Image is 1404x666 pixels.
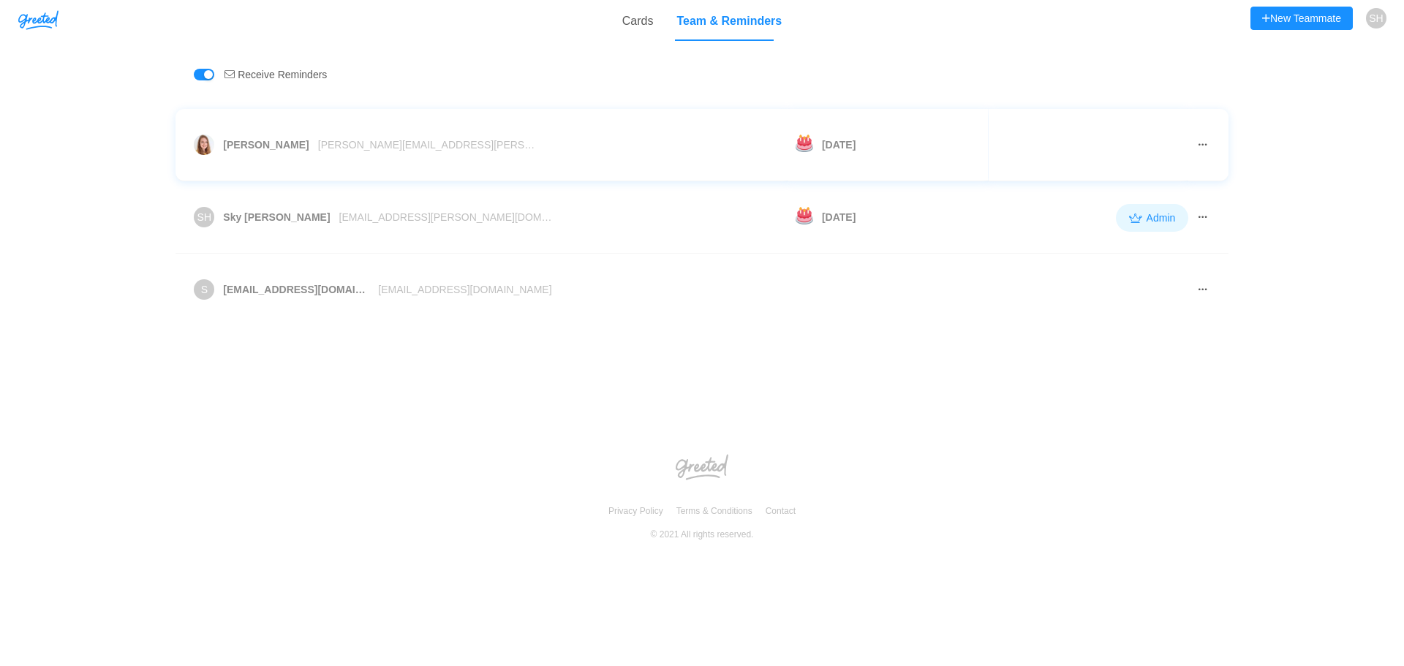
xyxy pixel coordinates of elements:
img: jubili%2Ful.org%2Fu3eLFiqDIFRoJR9dOXmXYM0Sgc12-5b7225cb00cf4b159052a9ddc9602038 [194,135,214,155]
span: Receive Reminders [238,69,327,80]
span: S [200,279,207,300]
a: Contact [765,499,796,523]
span: SH [197,207,211,227]
span: [EMAIL_ADDRESS][PERSON_NAME][DOMAIN_NAME] [339,209,558,225]
img: 🎂 [796,135,813,152]
span: [PERSON_NAME] [223,137,309,153]
img: Greeted [676,454,728,480]
a: Terms & Conditions [676,499,753,523]
button: New Teammate [1250,7,1353,30]
span: [PERSON_NAME][EMAIL_ADDRESS][PERSON_NAME][DOMAIN_NAME] [317,137,537,153]
span: [EMAIL_ADDRESS][DOMAIN_NAME] [378,281,551,298]
img: Greeted [18,10,58,30]
span: [DATE] [822,137,856,153]
span: SH [1369,8,1383,29]
span: Admin [1115,204,1188,232]
span: [DATE] [822,209,856,225]
small: © 2021 All rights reserved. [651,528,754,542]
span: [EMAIL_ADDRESS][DOMAIN_NAME] [223,281,369,298]
span: Sky [PERSON_NAME] [223,209,330,225]
img: 🎂 [796,207,813,224]
a: Privacy Policy [608,499,664,523]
